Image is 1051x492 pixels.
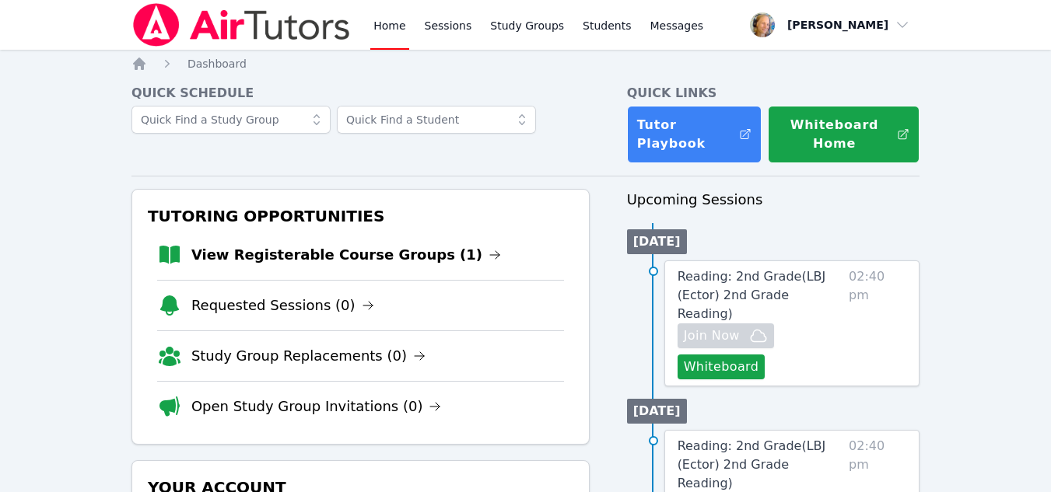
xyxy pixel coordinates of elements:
a: Tutor Playbook [627,106,762,163]
input: Quick Find a Student [337,106,536,134]
button: Whiteboard [678,354,765,379]
a: Dashboard [187,56,247,72]
span: 02:40 pm [849,267,906,379]
button: Join Now [678,323,774,348]
a: Open Study Group Invitations (0) [191,396,442,417]
h4: Quick Links [627,84,920,103]
a: Requested Sessions (0) [191,295,374,316]
a: View Registerable Course Groups (1) [191,244,501,266]
span: Reading: 2nd Grade ( LBJ (Ector) 2nd Grade Reading ) [678,269,826,321]
span: Dashboard [187,58,247,70]
h4: Quick Schedule [131,84,590,103]
h3: Tutoring Opportunities [145,202,576,230]
li: [DATE] [627,399,687,424]
button: Whiteboard Home [768,106,920,163]
span: Join Now [684,326,740,345]
img: Air Tutors [131,3,352,47]
span: Messages [650,18,704,33]
li: [DATE] [627,229,687,254]
h3: Upcoming Sessions [627,189,920,211]
a: Study Group Replacements (0) [191,345,426,367]
span: Reading: 2nd Grade ( LBJ (Ector) 2nd Grade Reading ) [678,438,826,490]
input: Quick Find a Study Group [131,106,331,134]
a: Reading: 2nd Grade(LBJ (Ector) 2nd Grade Reading) [678,267,843,323]
nav: Breadcrumb [131,56,920,72]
